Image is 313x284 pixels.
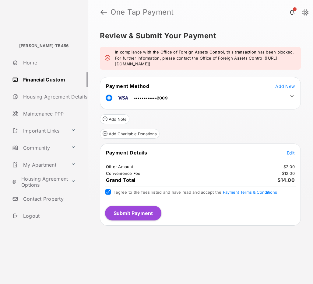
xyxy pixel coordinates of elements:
a: Housing Agreement Options [10,175,69,189]
a: Contact Property [10,192,88,206]
span: Payment Details [106,150,147,156]
a: Maintenance PPP [10,106,88,121]
a: Important Links [10,123,69,138]
a: Financial Custom [10,72,88,87]
td: $2.00 [283,164,295,169]
a: Home [10,55,88,70]
button: Add Note [100,114,129,124]
td: $12.00 [282,171,295,176]
a: Housing Agreement Details [10,89,88,104]
span: Add New [275,84,295,89]
a: My Apartment [10,158,69,172]
td: Other Amount [106,164,134,169]
a: Community [10,140,69,155]
span: Payment Method [106,83,149,89]
span: Grand Total [106,177,135,183]
td: Convenience Fee [106,171,141,176]
button: Edit [287,150,295,156]
button: Submit Payment [105,206,161,220]
span: $14.00 [277,177,295,183]
p: [PERSON_NAME]-TB456 [19,43,69,49]
button: Add New [275,83,295,89]
span: Edit [287,150,295,155]
em: In compliance with the Office of Foreign Assets Control, this transaction has been blocked. For f... [115,49,296,67]
button: Add Charitable Donations [100,129,160,139]
h5: Review & Submit Your Payment [100,32,296,40]
a: Logout [10,209,88,223]
span: ••••••••••••2009 [134,95,167,100]
span: I agree to the fees listed and have read and accept the [114,190,277,195]
strong: One Tap Payment [111,9,174,16]
button: I agree to the fees listed and have read and accept the [223,190,277,195]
